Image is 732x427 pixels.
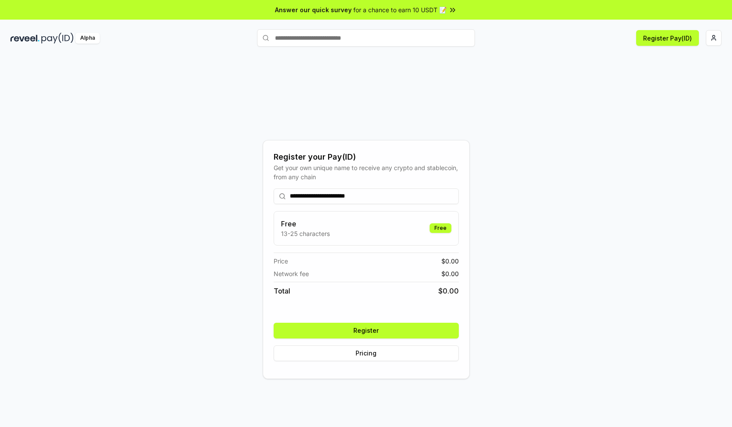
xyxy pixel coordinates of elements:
span: Price [274,256,288,266]
div: Get your own unique name to receive any crypto and stablecoin, from any chain [274,163,459,181]
div: Free [430,223,451,233]
div: Alpha [75,33,100,44]
span: Network fee [274,269,309,278]
span: $ 0.00 [438,286,459,296]
button: Register Pay(ID) [636,30,699,46]
img: pay_id [41,33,74,44]
span: $ 0.00 [441,269,459,278]
span: $ 0.00 [441,256,459,266]
span: Total [274,286,290,296]
button: Pricing [274,345,459,361]
span: for a chance to earn 10 USDT 📝 [353,5,447,14]
img: reveel_dark [10,33,40,44]
h3: Free [281,219,330,229]
div: Register your Pay(ID) [274,151,459,163]
button: Register [274,323,459,338]
span: Answer our quick survey [275,5,352,14]
p: 13-25 characters [281,229,330,238]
